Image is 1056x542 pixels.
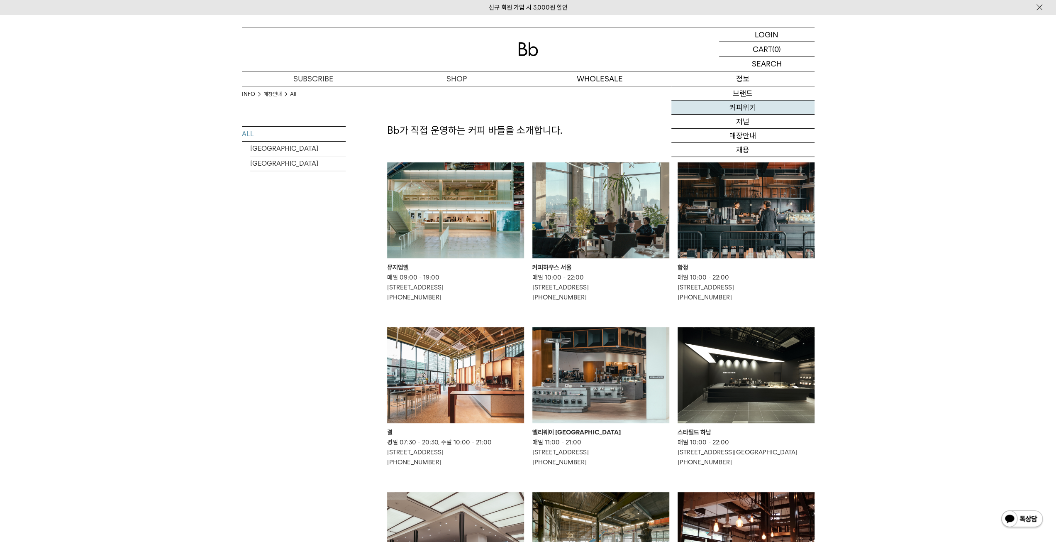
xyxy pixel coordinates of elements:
div: 스타필드 하남 [678,427,815,437]
img: 합정 [678,162,815,258]
p: SEARCH [752,56,782,71]
p: 매일 09:00 - 19:00 [STREET_ADDRESS] [PHONE_NUMBER] [387,272,524,302]
a: 뮤지엄엘 뮤지엄엘 매일 09:00 - 19:00[STREET_ADDRESS][PHONE_NUMBER] [387,162,524,302]
img: 앨리웨이 인천 [532,327,669,423]
p: 매일 10:00 - 22:00 [STREET_ADDRESS] [PHONE_NUMBER] [532,272,669,302]
li: INFO [242,90,263,98]
a: LOGIN [719,27,815,42]
p: 매일 11:00 - 21:00 [STREET_ADDRESS] [PHONE_NUMBER] [532,437,669,467]
p: (0) [772,42,781,56]
a: All [290,90,296,98]
a: 결 결 평일 07:30 - 20:30, 주말 10:00 - 21:00[STREET_ADDRESS][PHONE_NUMBER] [387,327,524,467]
a: [GEOGRAPHIC_DATA] [250,141,346,156]
p: WHOLESALE [528,71,671,86]
img: 스타필드 하남 [678,327,815,423]
a: 매장안내 [671,129,815,143]
img: 결 [387,327,524,423]
div: 앨리웨이 [GEOGRAPHIC_DATA] [532,427,669,437]
p: 매일 10:00 - 22:00 [STREET_ADDRESS][GEOGRAPHIC_DATA] [PHONE_NUMBER] [678,437,815,467]
img: 뮤지엄엘 [387,162,524,258]
div: 뮤지엄엘 [387,262,524,272]
p: Bb가 직접 운영하는 커피 바들을 소개합니다. [387,123,815,137]
a: 채용 [671,143,815,157]
img: 커피하우스 서울 [532,162,669,258]
a: 매장안내 [263,90,282,98]
a: 합정 합정 매일 10:00 - 22:00[STREET_ADDRESS][PHONE_NUMBER] [678,162,815,302]
a: 저널 [671,115,815,129]
div: 커피하우스 서울 [532,262,669,272]
a: 스타필드 하남 스타필드 하남 매일 10:00 - 22:00[STREET_ADDRESS][GEOGRAPHIC_DATA][PHONE_NUMBER] [678,327,815,467]
p: LOGIN [755,27,778,42]
a: 커피하우스 서울 커피하우스 서울 매일 10:00 - 22:00[STREET_ADDRESS][PHONE_NUMBER] [532,162,669,302]
a: 브랜드 [671,86,815,101]
p: 정보 [671,71,815,86]
a: [GEOGRAPHIC_DATA] [250,156,346,171]
div: 결 [387,427,524,437]
p: 평일 07:30 - 20:30, 주말 10:00 - 21:00 [STREET_ADDRESS] [PHONE_NUMBER] [387,437,524,467]
div: 합정 [678,262,815,272]
img: 로고 [518,42,538,56]
img: 카카오톡 채널 1:1 채팅 버튼 [1000,510,1044,530]
p: 매일 10:00 - 22:00 [STREET_ADDRESS] [PHONE_NUMBER] [678,272,815,302]
a: SUBSCRIBE [242,71,385,86]
a: 커피위키 [671,101,815,115]
a: 신규 회원 가입 시 3,000원 할인 [489,4,568,11]
a: 앨리웨이 인천 앨리웨이 [GEOGRAPHIC_DATA] 매일 11:00 - 21:00[STREET_ADDRESS][PHONE_NUMBER] [532,327,669,467]
a: ALL [242,127,346,141]
p: CART [753,42,772,56]
a: SHOP [385,71,528,86]
a: CART (0) [719,42,815,56]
